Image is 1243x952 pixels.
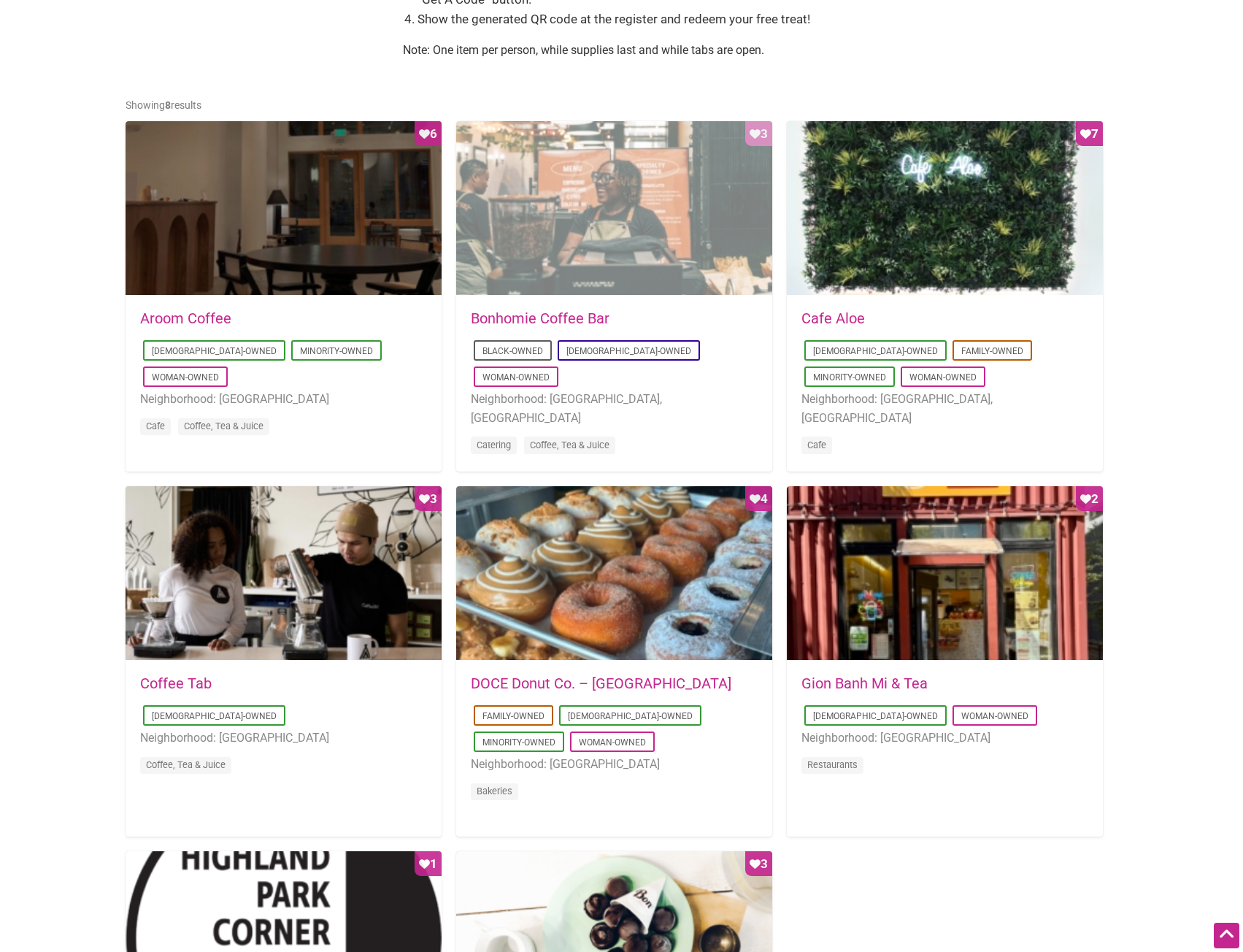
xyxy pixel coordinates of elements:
[300,346,373,356] a: Minority-Owned
[482,372,550,383] a: Woman-Owned
[579,737,646,748] a: Woman-Owned
[403,41,841,60] p: Note: One item per person, while supplies last and while tabs are open.
[961,346,1023,356] a: Family-Owned
[807,759,858,770] a: Restaurants
[417,9,841,29] li: Show the generated QR code at the register and redeem your free treat!
[813,372,886,383] a: Minority-Owned
[165,99,171,111] b: 8
[477,786,512,796] a: Bakeries
[482,737,555,748] a: Minority-Owned
[140,310,231,327] a: Aroom Coffee
[471,390,758,427] li: Neighborhood: [GEOGRAPHIC_DATA], [GEOGRAPHIC_DATA]
[477,439,511,450] a: Catering
[801,310,865,327] a: Cafe Aloe
[140,729,427,748] li: Neighborhood: [GEOGRAPHIC_DATA]
[152,346,277,356] a: [DEMOGRAPHIC_DATA]-Owned
[568,711,693,721] a: [DEMOGRAPHIC_DATA]-Owned
[1214,923,1239,948] div: Scroll Back to Top
[482,346,543,356] a: Black-Owned
[184,421,263,431] a: Coffee, Tea & Juice
[801,675,928,692] a: Gion Banh Mi & Tea
[566,346,691,356] a: [DEMOGRAPHIC_DATA]-Owned
[961,711,1028,721] a: Woman-Owned
[482,711,544,721] a: Family-Owned
[471,755,758,774] li: Neighborhood: [GEOGRAPHIC_DATA]
[807,439,826,450] a: Cafe
[152,711,277,721] a: [DEMOGRAPHIC_DATA]-Owned
[530,439,609,450] a: Coffee, Tea & Juice
[140,390,427,409] li: Neighborhood: [GEOGRAPHIC_DATA]
[152,372,219,383] a: Woman-Owned
[471,675,731,692] a: DOCE Donut Co. – [GEOGRAPHIC_DATA]
[126,99,201,111] span: Showing results
[146,759,226,770] a: Coffee, Tea & Juice
[471,310,609,327] a: Bonhomie Coffee Bar
[813,711,938,721] a: [DEMOGRAPHIC_DATA]-Owned
[909,372,977,383] a: Woman-Owned
[146,421,165,431] a: Cafe
[801,729,1088,748] li: Neighborhood: [GEOGRAPHIC_DATA]
[813,346,938,356] a: [DEMOGRAPHIC_DATA]-Owned
[140,675,212,692] a: Coffee Tab
[801,390,1088,427] li: Neighborhood: [GEOGRAPHIC_DATA], [GEOGRAPHIC_DATA]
